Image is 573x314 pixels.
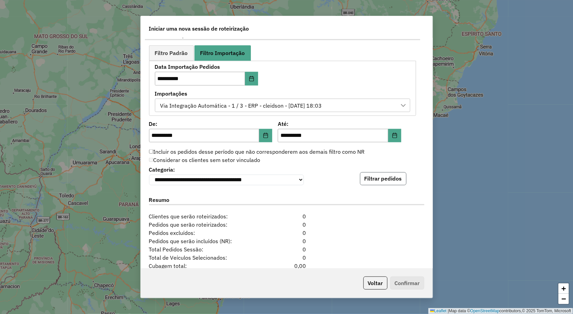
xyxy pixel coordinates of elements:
label: Importações [155,89,410,98]
span: Total de Veículos Selecionados: [145,254,263,262]
button: Choose Date [388,129,401,143]
span: Pedidos que serão incluídos (NR): [145,237,263,246]
div: 0 [263,229,310,237]
button: Choose Date [245,72,258,86]
label: Incluir os pedidos desse período que não corresponderem aos demais filtro como NR [149,148,365,156]
label: Até: [278,120,401,128]
input: Considerar os clientes sem setor vinculado [149,158,153,162]
button: Filtrar pedidos [360,172,406,185]
div: 0 [263,246,310,254]
span: Filtro Padrão [155,50,188,56]
span: (é necessário utilizar ao menos 1 filtro) [205,33,280,38]
div: 0 [263,213,310,221]
span: Clientes que serão roteirizados: [145,213,263,221]
button: Voltar [363,277,388,290]
span: Filtro Importação [200,50,245,56]
span: Pedidos excluídos: [145,229,263,237]
span: Total Pedidos Sessão: [145,246,263,254]
a: OpenStreetMap [470,308,500,313]
a: Zoom out [559,294,569,304]
label: Categoria: [149,165,304,174]
span: + [562,284,566,293]
div: 0,00 [263,262,310,270]
label: Considerar os clientes sem setor vinculado [149,156,261,164]
span: − [562,294,566,303]
div: Map data © contributors,© 2025 TomTom, Microsoft [428,308,573,314]
span: | [448,308,449,313]
a: Leaflet [430,308,447,313]
span: Pedidos que serão roteirizados: [145,221,263,229]
label: Resumo [149,196,424,205]
button: Choose Date [259,129,272,143]
div: 0 [263,237,310,246]
span: Cubagem total: [145,262,263,270]
input: Incluir os pedidos desse período que não corresponderem aos demais filtro como NR [149,150,153,154]
label: De: [149,120,273,128]
div: 0 [263,221,310,229]
a: Zoom in [559,283,569,294]
span: Iniciar uma nova sessão de roteirização [149,24,249,33]
div: Via Integração Automática - 1 / 3 - ERP - cleidson - [DATE] 18:03 [158,99,325,112]
div: 0 [263,254,310,262]
label: Data Importação Pedidos [155,63,261,71]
